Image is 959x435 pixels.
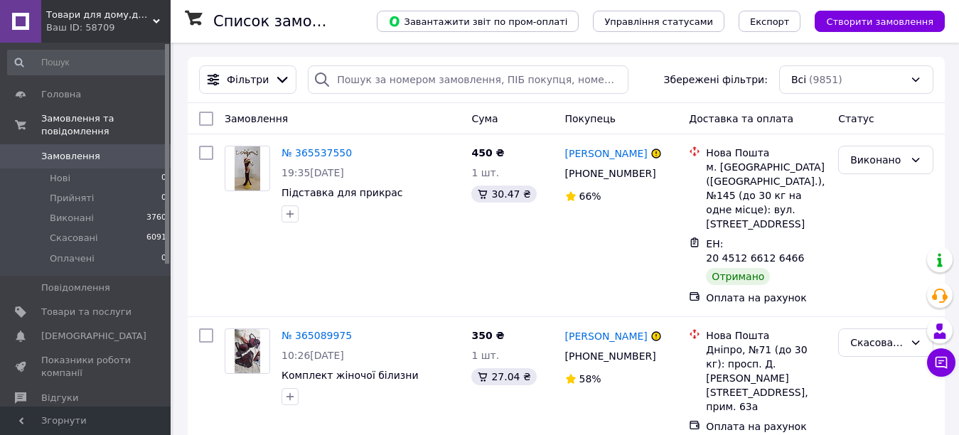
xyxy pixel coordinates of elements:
span: Скасовані [50,232,98,245]
div: [PHONE_NUMBER] [562,163,659,183]
h1: Список замовлень [213,13,358,30]
span: Нові [50,172,70,185]
a: Створити замовлення [800,15,945,26]
div: Ваш ID: 58709 [46,21,171,34]
a: [PERSON_NAME] [565,146,648,161]
button: Експорт [739,11,801,32]
a: Фото товару [225,328,270,374]
div: Скасовано [850,335,904,350]
button: Створити замовлення [815,11,945,32]
a: № 365089975 [282,330,352,341]
img: Фото товару [235,329,259,373]
span: Покупець [565,113,616,124]
span: Збережені фільтри: [664,72,768,87]
div: Оплата на рахунок [706,291,827,305]
input: Пошук за номером замовлення, ПІБ покупця, номером телефону, Email, номером накладної [308,65,628,94]
span: 0 [161,252,166,265]
span: Товари для дому,для дітей,овочерізки Borner,лотки,взуття,одяг "Домініка" [46,9,153,21]
div: Отримано [706,268,770,285]
div: м. [GEOGRAPHIC_DATA] ([GEOGRAPHIC_DATA].), №145 (до 30 кг на одне місце): вул. [STREET_ADDRESS] [706,160,827,231]
span: 0 [161,192,166,205]
a: Фото товару [225,146,270,191]
span: 6091 [146,232,166,245]
span: 58% [579,373,601,385]
span: Замовлення [225,113,288,124]
span: ЕН: 20 4512 6612 6466 [706,238,804,264]
a: № 365537550 [282,147,352,159]
a: [PERSON_NAME] [565,329,648,343]
button: Управління статусами [593,11,724,32]
button: Завантажити звіт по пром-оплаті [377,11,579,32]
div: Нова Пошта [706,328,827,343]
div: [PHONE_NUMBER] [562,346,659,366]
span: Замовлення та повідомлення [41,112,171,138]
div: 30.47 ₴ [471,186,536,203]
span: 10:26[DATE] [282,350,344,361]
span: Замовлення [41,150,100,163]
span: 66% [579,190,601,202]
div: Оплата на рахунок [706,419,827,434]
span: Доставка та оплата [689,113,793,124]
img: Фото товару [235,146,261,190]
span: Всі [791,72,806,87]
span: 3760 [146,212,166,225]
div: Нова Пошта [706,146,827,160]
span: Відгуки [41,392,78,404]
span: Оплачені [50,252,95,265]
span: Управління статусами [604,16,713,27]
span: (9851) [809,74,842,85]
a: Підставка для прикрас [282,187,403,198]
span: Завантажити звіт по пром-оплаті [388,15,567,28]
span: Експорт [750,16,790,27]
span: Прийняті [50,192,94,205]
span: Головна [41,88,81,101]
span: 19:35[DATE] [282,167,344,178]
span: 1 шт. [471,167,499,178]
span: Виконані [50,212,94,225]
span: Статус [838,113,874,124]
span: Показники роботи компанії [41,354,132,380]
span: Повідомлення [41,281,110,294]
span: 1 шт. [471,350,499,361]
div: Виконано [850,152,904,168]
span: Cума [471,113,498,124]
span: 450 ₴ [471,147,504,159]
span: 0 [161,172,166,185]
div: 27.04 ₴ [471,368,536,385]
span: 350 ₴ [471,330,504,341]
span: [DEMOGRAPHIC_DATA] [41,330,146,343]
button: Чат з покупцем [927,348,955,377]
div: Дніпро, №71 (до 30 кг): просп. Д. [PERSON_NAME][STREET_ADDRESS], прим. 63а [706,343,827,414]
span: Створити замовлення [826,16,933,27]
a: Комплект жіночої білизни [282,370,419,381]
span: Фільтри [227,72,269,87]
input: Пошук [7,50,168,75]
span: Товари та послуги [41,306,132,318]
